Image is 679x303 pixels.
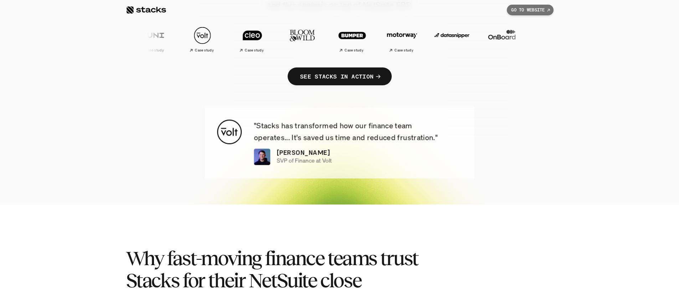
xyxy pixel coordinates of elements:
p: "Stacks has transformed how our finance team operates... It's saved us time and reduced frustrati... [254,120,462,143]
a: GO TO WEBSITE [507,5,553,15]
p: SEE STACKS IN ACTION [300,71,373,81]
a: Case study [378,23,425,55]
h2: Why fast-moving finance teams trust Stacks for their NetSuite close [126,247,432,291]
p: GO TO WEBSITE [511,7,545,12]
a: Case study [328,23,375,55]
h2: Case study [244,48,263,52]
h2: Case study [194,48,213,52]
a: Case study [228,23,275,55]
h2: Case study [394,48,413,52]
p: [PERSON_NAME] [277,147,330,157]
h2: Case study [344,48,363,52]
a: Case study [179,23,225,55]
a: Privacy Policy [84,136,115,141]
p: SVP of Finance at Volt [277,157,332,164]
a: Case study [129,23,175,55]
h2: Case study [144,48,163,52]
a: SEE STACKS IN ACTION [287,67,391,85]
